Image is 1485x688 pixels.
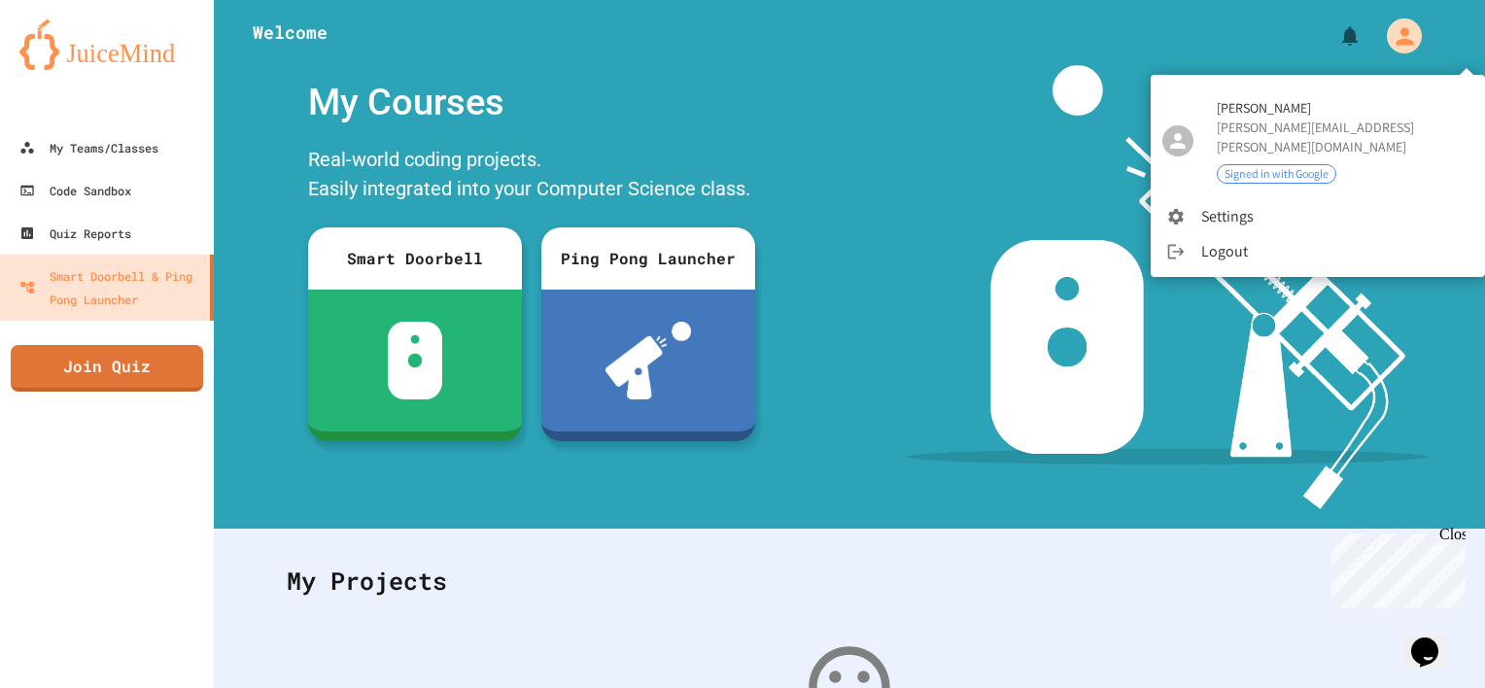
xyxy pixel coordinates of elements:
li: Settings [1151,199,1485,234]
iframe: chat widget [1324,526,1466,608]
li: Logout [1151,234,1485,269]
iframe: chat widget [1403,610,1466,669]
div: Chat with us now!Close [8,8,134,123]
span: Signed in with Google [1218,165,1335,182]
span: [PERSON_NAME] [1217,98,1469,118]
div: [PERSON_NAME][EMAIL_ADDRESS][PERSON_NAME][DOMAIN_NAME] [1217,118,1469,156]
